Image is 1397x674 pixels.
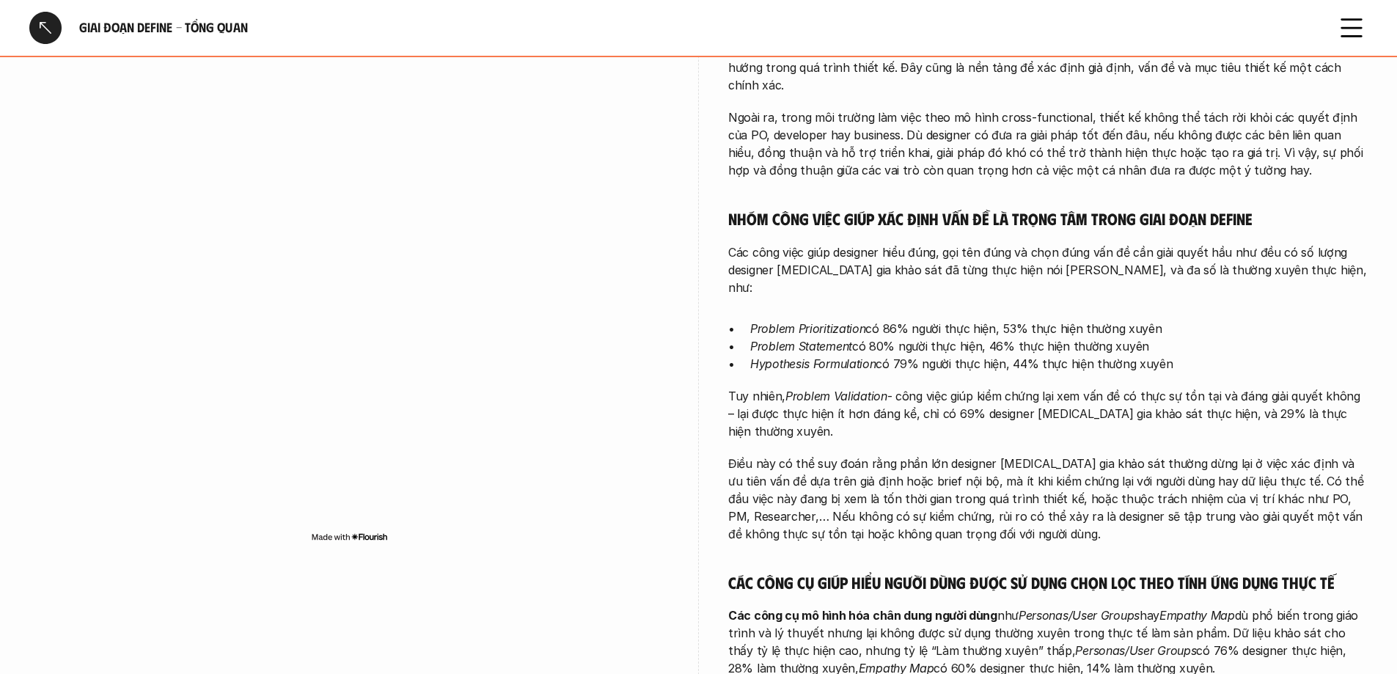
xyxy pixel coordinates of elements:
p: có 79% người thực hiện, 44% thực hiện thường xuyên [750,355,1368,373]
em: Empathy Map [1159,608,1235,623]
em: Problem Validation [785,389,887,403]
em: Hypothesis Formulation [750,356,876,371]
strong: Các công cụ mô hình hóa chân dung người dùng [728,608,997,623]
h6: Giai đoạn Define - Tổng quan [79,19,1318,36]
p: Tuy nhiên, - công việc giúp kiểm chứng lại xem vấn đề có thực sự tồn tại và đáng giải quyết không... [728,387,1368,440]
p: Ngoài ra, trong môi trường làm việc theo mô hình cross-functional, thiết kế không thể tách rời kh... [728,109,1368,179]
p: Điều này có thể giải thích bởi vai trò then chốt của việc thống nhất với stakeholder trong môi tr... [728,23,1368,94]
em: Personas/User Groups [1019,608,1140,623]
img: Made with Flourish [311,531,388,543]
em: Problem Prioritization [750,321,865,336]
h5: Các công cụ giúp hiểu người dùng được sử dụng chọn lọc theo tính ứng dụng thực tế [728,572,1368,593]
em: Problem Statement [750,339,852,354]
h5: Nhóm công việc giúp xác định vấn đề là trọng tâm trong giai đoạn Define [728,208,1368,229]
p: có 86% người thực hiện, 53% thực hiện thường xuyên [750,320,1368,337]
p: Điều này có thể suy đoán rằng phần lớn designer [MEDICAL_DATA] gia khảo sát thường dừng lại ở việ... [728,455,1368,543]
p: có 80% người thực hiện, 46% thực hiện thường xuyên [750,337,1368,355]
p: Các công việc giúp designer hiểu đúng, gọi tên đúng và chọn đúng vấn đề cần giải quyết hầu như đề... [728,243,1368,296]
em: Personas/User Groups [1075,643,1196,658]
iframe: Interactive or visual content [29,88,669,528]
